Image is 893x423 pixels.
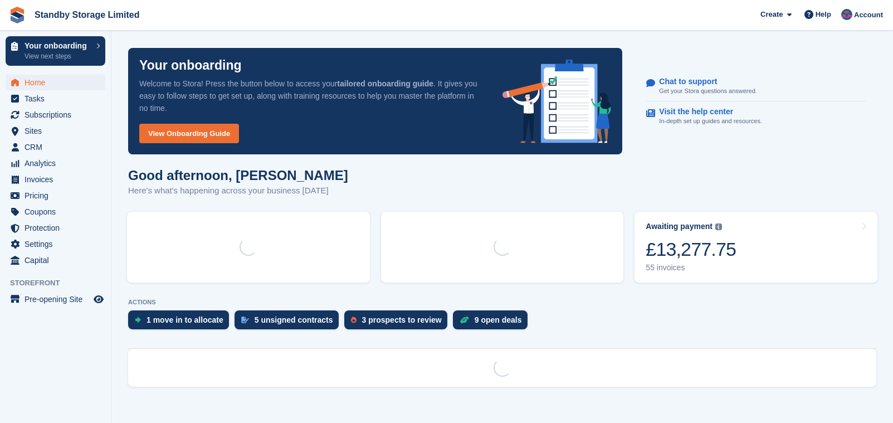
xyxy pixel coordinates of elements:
[475,315,522,324] div: 9 open deals
[241,317,249,323] img: contract_signature_icon-13c848040528278c33f63329250d36e43548de30e8caae1d1a13099fd9432cc5.svg
[25,107,91,123] span: Subscriptions
[25,75,91,90] span: Home
[760,9,783,20] span: Create
[351,317,357,323] img: prospect-51fa495bee0391a8d652442698ab0144808aea92771e9ea1ae160a38d050c398.svg
[139,77,485,114] p: Welcome to Stora! Press the button below to access your . It gives you easy to follow steps to ge...
[659,116,762,126] p: In-depth set up guides and resources.
[362,315,442,324] div: 3 prospects to review
[9,7,26,23] img: stora-icon-8386f47178a22dfd0bd8f6a31ec36ba5ce8667c1dd55bd0f319d3a0aa187defe.svg
[6,236,105,252] a: menu
[646,71,866,102] a: Chat to support Get your Stora questions answered.
[10,278,111,289] span: Storefront
[659,86,757,96] p: Get your Stora questions answered.
[25,155,91,171] span: Analytics
[135,317,141,323] img: move_ins_to_allocate_icon-fdf77a2bb77ea45bf5b3d319d69a93e2d87916cf1d5bf7949dd705db3b84f3ca.svg
[6,291,105,307] a: menu
[25,51,91,61] p: View next steps
[854,9,883,21] span: Account
[255,315,333,324] div: 5 unsigned contracts
[139,124,239,143] a: View Onboarding Guide
[646,238,736,261] div: £13,277.75
[6,36,105,66] a: Your onboarding View next steps
[344,310,453,335] a: 3 prospects to review
[128,299,876,306] p: ACTIONS
[139,59,242,72] p: Your onboarding
[6,220,105,236] a: menu
[128,168,348,183] h1: Good afternoon, [PERSON_NAME]
[25,188,91,203] span: Pricing
[6,107,105,123] a: menu
[6,155,105,171] a: menu
[6,91,105,106] a: menu
[25,220,91,236] span: Protection
[92,293,105,306] a: Preview store
[25,291,91,307] span: Pre-opening Site
[6,252,105,268] a: menu
[6,75,105,90] a: menu
[25,123,91,139] span: Sites
[453,310,533,335] a: 9 open deals
[25,252,91,268] span: Capital
[715,223,722,230] img: icon-info-grey-7440780725fd019a000dd9b08b2336e03edf1995a4989e88bcd33f0948082b44.svg
[25,91,91,106] span: Tasks
[816,9,831,20] span: Help
[502,60,612,143] img: onboarding-info-6c161a55d2c0e0a8cae90662b2fe09162a5109e8cc188191df67fb4f79e88e88.svg
[6,172,105,187] a: menu
[25,236,91,252] span: Settings
[128,184,348,197] p: Here's what's happening across your business [DATE]
[30,6,144,24] a: Standby Storage Limited
[6,123,105,139] a: menu
[841,9,852,20] img: Glenn Fisher
[337,79,433,88] strong: tailored onboarding guide
[646,222,713,231] div: Awaiting payment
[25,139,91,155] span: CRM
[659,77,748,86] p: Chat to support
[646,101,866,132] a: Visit the help center In-depth set up guides and resources.
[460,316,469,324] img: deal-1b604bf984904fb50ccaf53a9ad4b4a5d6e5aea283cecdc64d6e3604feb123c2.svg
[6,188,105,203] a: menu
[646,263,736,273] div: 55 invoices
[6,204,105,220] a: menu
[147,315,223,324] div: 1 move in to allocate
[128,310,235,335] a: 1 move in to allocate
[25,204,91,220] span: Coupons
[25,172,91,187] span: Invoices
[6,139,105,155] a: menu
[235,310,344,335] a: 5 unsigned contracts
[25,42,91,50] p: Your onboarding
[659,107,753,116] p: Visit the help center
[635,212,877,283] a: Awaiting payment £13,277.75 55 invoices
